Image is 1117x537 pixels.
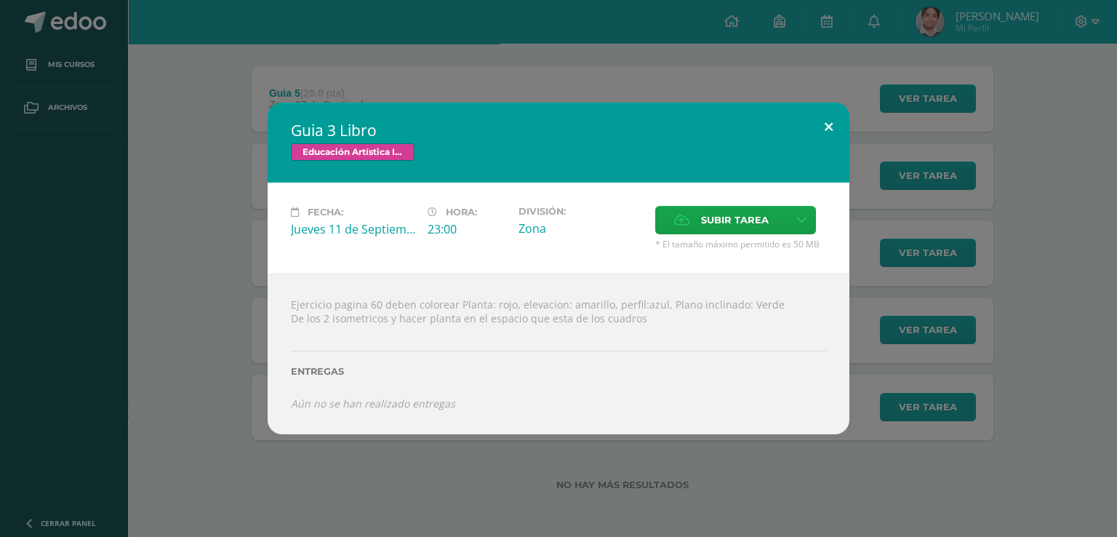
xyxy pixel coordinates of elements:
[291,143,415,161] span: Educación Artística II, Artes Plásticas
[808,103,849,152] button: Close (Esc)
[655,238,826,250] span: * El tamaño máximo permitido es 50 MB
[308,207,343,218] span: Fecha:
[519,206,644,217] label: División:
[291,221,416,237] div: Jueves 11 de Septiembre
[291,366,826,377] label: Entregas
[701,207,769,234] span: Subir tarea
[519,220,644,236] div: Zona
[268,274,849,434] div: Ejercicio pagina 60 deben colorear Planta: rojo, elevacion: amarillo, perfil:azul, Plano inclinad...
[291,120,826,140] h2: Guia 3 Libro
[291,397,455,410] i: Aún no se han realizado entregas
[446,207,477,218] span: Hora:
[428,221,507,237] div: 23:00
